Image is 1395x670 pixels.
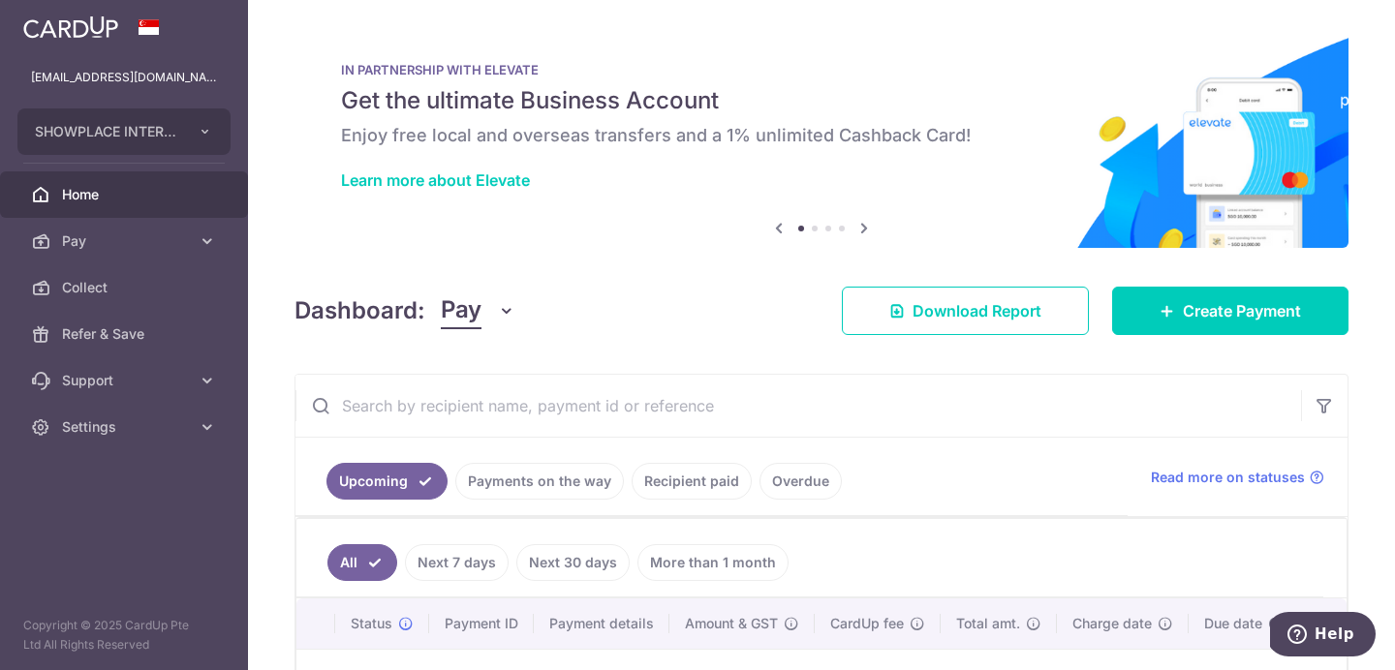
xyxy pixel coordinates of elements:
[294,293,425,328] h4: Dashboard:
[326,463,448,500] a: Upcoming
[31,68,217,87] p: [EMAIL_ADDRESS][DOMAIN_NAME]
[441,292,481,329] span: Pay
[62,371,190,390] span: Support
[295,375,1301,437] input: Search by recipient name, payment id or reference
[830,614,904,633] span: CardUp fee
[759,463,842,500] a: Overdue
[17,108,231,155] button: SHOWPLACE INTERIOR PTE. LTD.
[341,85,1302,116] h5: Get the ultimate Business Account
[1270,612,1376,660] iframe: Opens a widget where you can find more information
[441,292,515,329] button: Pay
[637,544,789,581] a: More than 1 month
[62,185,190,204] span: Home
[23,15,118,39] img: CardUp
[327,544,397,581] a: All
[1151,468,1305,487] span: Read more on statuses
[351,614,392,633] span: Status
[534,598,669,649] th: Payment details
[62,417,190,437] span: Settings
[294,31,1348,248] img: Renovation banner
[35,122,178,141] span: SHOWPLACE INTERIOR PTE. LTD.
[62,231,190,251] span: Pay
[516,544,630,581] a: Next 30 days
[341,124,1302,147] h6: Enjoy free local and overseas transfers and a 1% unlimited Cashback Card!
[405,544,509,581] a: Next 7 days
[62,324,190,344] span: Refer & Save
[685,614,778,633] span: Amount & GST
[341,170,530,190] a: Learn more about Elevate
[1183,299,1301,322] span: Create Payment
[1072,614,1152,633] span: Charge date
[913,299,1041,322] span: Download Report
[429,598,534,649] th: Payment ID
[1151,468,1324,487] a: Read more on statuses
[1204,614,1262,633] span: Due date
[842,287,1089,335] a: Download Report
[341,62,1302,77] p: IN PARTNERSHIP WITH ELEVATE
[455,463,624,500] a: Payments on the way
[956,614,1020,633] span: Total amt.
[1112,287,1348,335] a: Create Payment
[632,463,752,500] a: Recipient paid
[62,278,190,297] span: Collect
